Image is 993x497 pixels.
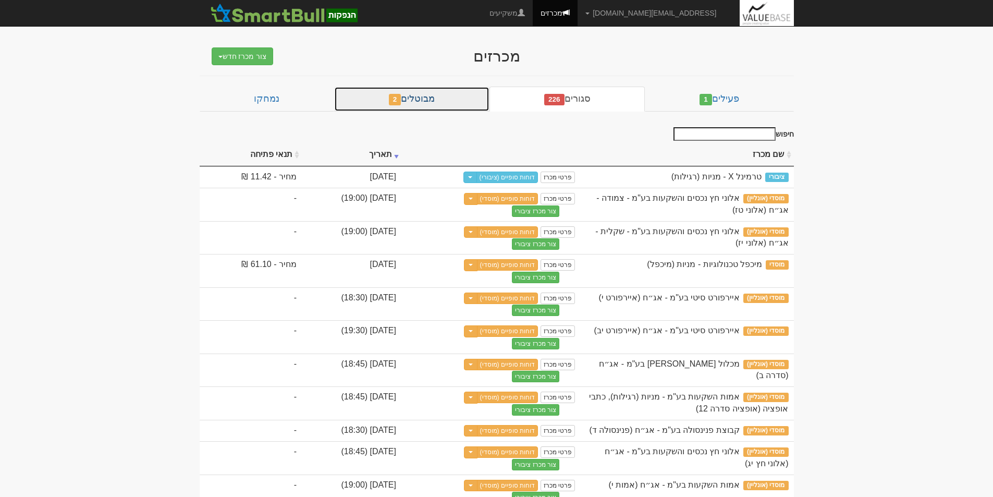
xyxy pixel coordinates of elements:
[302,441,401,475] td: [DATE] (18:45)
[477,480,538,491] a: דוחות סופיים (מוסדי)
[541,325,575,337] a: פרטי מכרז
[200,354,302,387] td: -
[477,359,538,370] a: דוחות סופיים (מוסדי)
[605,447,788,468] span: אלוני חץ נכסים והשקעות בע"מ - אג״ח (אלוני חץ יג)
[512,272,559,283] button: צור מכרז ציבורי
[200,166,302,188] td: מחיר - 11.42 ₪
[200,386,302,420] td: -
[743,481,789,490] span: מוסדי (אונליין)
[541,359,575,370] a: פרטי מכרז
[302,354,401,387] td: [DATE] (18:45)
[477,293,538,304] a: דוחות סופיים (מוסדי)
[594,326,739,335] span: איירפורט סיטי בע"מ - אג״ח (איירפורט יב)
[477,446,538,458] a: דוחות סופיים (מוסדי)
[598,293,739,302] span: איירפורט סיטי בע"מ - אג״ח (איירפורט י)
[302,221,401,254] td: [DATE] (19:00)
[647,260,762,269] span: מיכפל טכנולוגיות - מניות (מיכפל)
[512,205,559,217] button: צור מכרז ציבורי
[200,221,302,254] td: -
[207,3,361,23] img: SmartBull Logo
[512,371,559,382] button: צור מכרז ציבורי
[302,320,401,354] td: [DATE] (19:30)
[589,426,739,434] span: קבוצת פנינסולה בע"מ - אג״ח (פנינסולה ד)
[476,172,538,183] a: דוחות סופיים (ציבורי)
[302,254,401,287] td: [DATE]
[541,480,575,491] a: פרטי מכרז
[599,359,788,380] span: מכלול מימון בע"מ - אג״ח (סדרה ב)
[743,426,789,435] span: מוסדי (אונליין)
[589,392,788,413] span: אמות השקעות בע"מ - מניות (רגילות), כתבי אופציה (אופציה סדרה 12)
[302,287,401,321] td: [DATE] (18:30)
[489,87,645,112] a: סגורים
[302,188,401,221] td: [DATE] (19:00)
[200,287,302,321] td: -
[293,47,700,65] div: מכרזים
[200,320,302,354] td: -
[541,259,575,271] a: פרטי מכרז
[743,360,789,369] span: מוסדי (אונליין)
[595,227,788,248] span: אלוני חץ נכסים והשקעות בע"מ - שקלית - אג״ח (אלוני יז)
[302,166,401,188] td: [DATE]
[477,259,538,271] a: דוחות סופיים (מוסדי)
[477,392,538,403] a: דוחות סופיים (מוסדי)
[608,480,739,489] span: אמות השקעות בע"מ - אג״ח (אמות י)
[541,226,575,238] a: פרטי מכרז
[302,386,401,420] td: [DATE] (18:45)
[200,441,302,475] td: -
[200,143,302,166] th: תנאי פתיחה : activate to sort column ascending
[765,173,788,182] span: ציבורי
[334,87,489,112] a: מבוטלים
[541,425,575,437] a: פרטי מכרז
[477,226,538,238] a: דוחות סופיים (מוסדי)
[302,420,401,442] td: [DATE] (18:30)
[200,254,302,287] td: מחיר - 61.10 ₪
[743,294,789,303] span: מוסדי (אונליין)
[766,260,788,270] span: מוסדי
[541,293,575,304] a: פרטי מכרז
[477,193,538,204] a: דוחות סופיים (מוסדי)
[541,172,575,183] a: פרטי מכרז
[544,94,565,105] span: 226
[212,47,274,65] button: צור מכרז חדש
[200,188,302,221] td: -
[389,94,401,105] span: 2
[743,447,789,457] span: מוסדי (אונליין)
[743,393,789,402] span: מוסדי (אונליין)
[743,326,789,336] span: מוסדי (אונליין)
[477,425,538,437] a: דוחות סופיים (מוסדי)
[743,227,789,237] span: מוסדי (אונליין)
[512,305,559,316] button: צור מכרז ציבורי
[541,392,575,403] a: פרטי מכרז
[477,325,538,337] a: דוחות סופיים (מוסדי)
[512,404,559,416] button: צור מכרז ציבורי
[302,143,401,166] th: תאריך : activate to sort column ascending
[673,127,776,141] input: חיפוש
[512,238,559,250] button: צור מכרז ציבורי
[200,87,334,112] a: נמחקו
[580,143,793,166] th: שם מכרז : activate to sort column ascending
[512,338,559,349] button: צור מכרז ציבורי
[743,194,789,203] span: מוסדי (אונליין)
[671,172,762,181] span: טרמינל X - מניות (רגילות)
[200,420,302,442] td: -
[645,87,793,112] a: פעילים
[596,193,788,214] span: אלוני חץ נכסים והשקעות בע"מ - צמודה - אג״ח (אלוני טז)
[670,127,794,141] label: חיפוש
[512,459,559,470] button: צור מכרז ציבורי
[541,446,575,458] a: פרטי מכרז
[700,94,712,105] span: 1
[541,193,575,204] a: פרטי מכרז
